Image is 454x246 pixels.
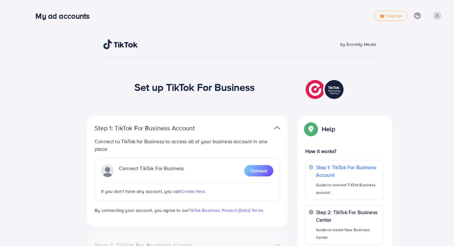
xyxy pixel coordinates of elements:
[35,11,95,21] h3: My ad accounts
[379,14,402,18] span: Upgrade
[340,41,376,47] span: by Ecomdy Media
[316,208,380,224] p: Step 2: TikTok For Business Center
[103,39,138,49] img: TikTok
[374,11,407,21] a: tickUpgrade
[305,147,383,155] p: How it works?
[322,125,335,133] p: Help
[316,226,380,241] p: Guide to create New Business Center
[306,78,345,101] img: TikTok partner
[316,163,380,179] p: Step 1: TikTok For Business Account
[95,124,215,132] p: Step 1: TikTok For Business Account
[379,14,385,18] img: tick
[134,81,255,93] h1: Set up TikTok For Business
[274,123,280,132] img: TikTok partner
[305,123,317,135] img: Popup guide
[316,181,380,196] p: Guide to connect TikTok Business account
